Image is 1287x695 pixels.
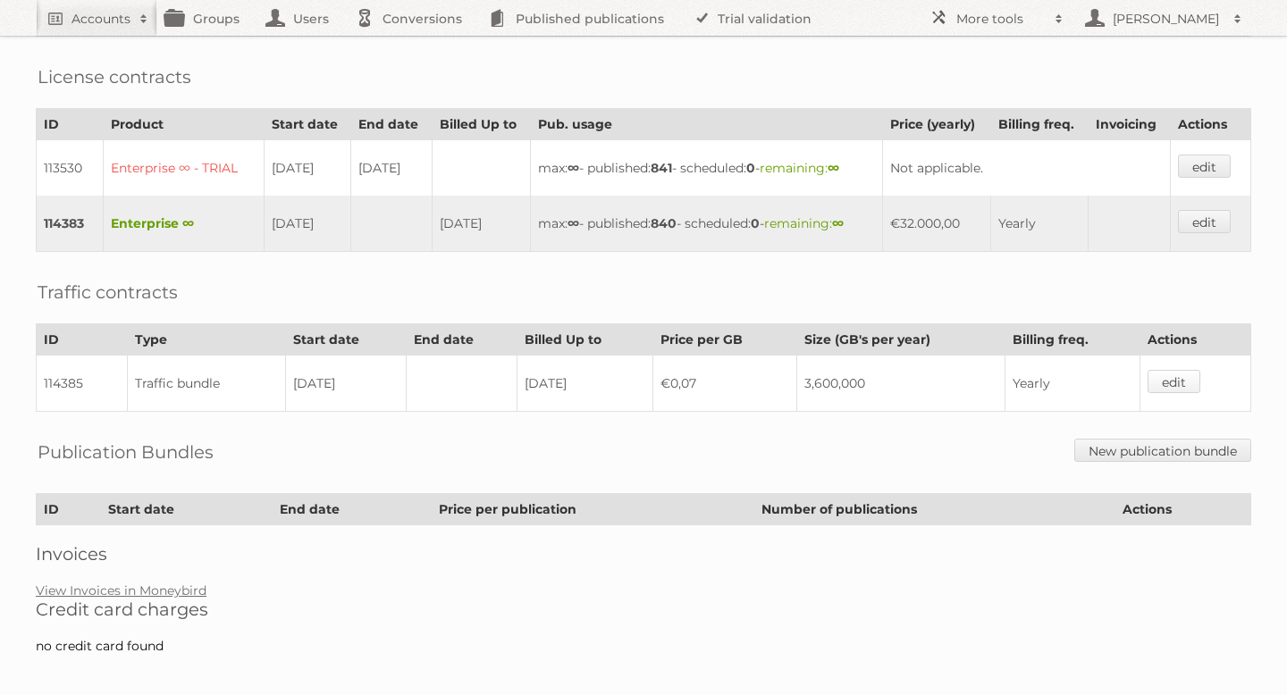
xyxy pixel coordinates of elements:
h2: Credit card charges [36,599,1251,620]
td: [DATE] [264,140,351,197]
th: Size (GB's per year) [796,324,1005,356]
td: [DATE] [351,140,432,197]
h2: Invoices [36,543,1251,565]
th: End date [351,109,432,140]
td: [DATE] [517,356,652,412]
th: Start date [264,109,351,140]
td: Yearly [1005,356,1140,412]
strong: ∞ [832,215,844,231]
td: Not applicable. [883,140,1170,197]
td: 113530 [37,140,104,197]
th: Type [127,324,285,356]
th: Price per publication [431,494,753,525]
a: edit [1178,155,1231,178]
td: €32.000,00 [883,196,990,252]
td: [DATE] [286,356,406,412]
a: New publication bundle [1074,439,1251,462]
th: Actions [1170,109,1250,140]
td: max: - published: - scheduled: - [531,140,883,197]
strong: 0 [746,160,755,176]
td: 114385 [37,356,128,412]
th: End date [406,324,517,356]
th: Price (yearly) [883,109,990,140]
td: €0,07 [652,356,796,412]
td: [DATE] [432,196,531,252]
h2: [PERSON_NAME] [1108,10,1224,28]
th: ID [37,109,104,140]
strong: ∞ [828,160,839,176]
td: [DATE] [264,196,351,252]
h2: Traffic contracts [38,279,178,306]
h2: License contracts [38,63,191,90]
th: Billing freq. [1005,324,1140,356]
h2: More tools [956,10,1046,28]
td: Yearly [990,196,1089,252]
strong: ∞ [568,215,579,231]
td: Enterprise ∞ [104,196,264,252]
th: Billed Up to [432,109,531,140]
strong: 0 [751,215,760,231]
td: Traffic bundle [127,356,285,412]
a: edit [1148,370,1200,393]
strong: 840 [651,215,677,231]
th: ID [37,324,128,356]
th: Actions [1115,494,1250,525]
h2: Publication Bundles [38,439,214,465]
td: 3,600,000 [796,356,1005,412]
th: Billing freq. [990,109,1089,140]
th: Start date [100,494,272,525]
th: Actions [1140,324,1250,356]
span: remaining: [760,160,839,176]
th: Start date [286,324,406,356]
th: End date [273,494,432,525]
strong: 841 [651,160,672,176]
td: 114383 [37,196,104,252]
th: Billed Up to [517,324,652,356]
th: Invoicing [1089,109,1170,140]
td: Enterprise ∞ - TRIAL [104,140,264,197]
th: Price per GB [652,324,796,356]
th: Product [104,109,264,140]
strong: ∞ [568,160,579,176]
th: Pub. usage [531,109,883,140]
th: Number of publications [754,494,1115,525]
td: max: - published: - scheduled: - [531,196,883,252]
a: edit [1178,210,1231,233]
th: ID [37,494,101,525]
a: View Invoices in Moneybird [36,582,206,599]
h2: Accounts [71,10,130,28]
span: remaining: [764,215,844,231]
